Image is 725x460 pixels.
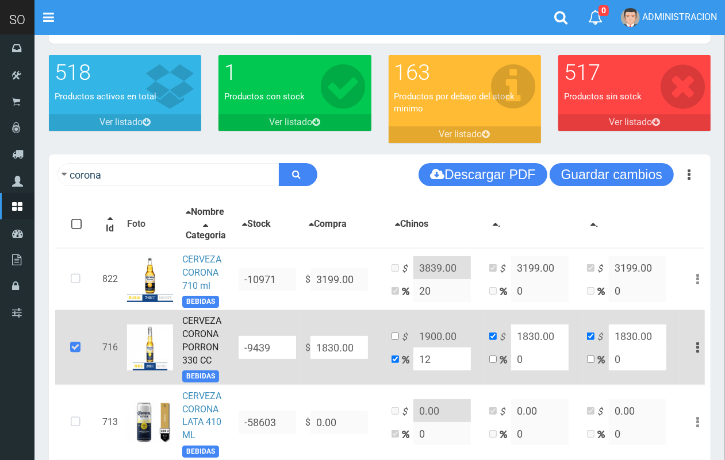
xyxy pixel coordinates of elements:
[182,205,228,219] button: Nombre
[49,114,201,131] a: Ver listado
[239,217,274,231] button: Stock
[550,163,674,186] button: Guardar cambios
[57,163,279,186] input: Ingrese su busqueda
[402,331,413,344] i: $
[301,248,387,310] td: $
[564,60,600,85] font: 517
[419,163,547,186] button: Descargar PDF
[55,60,91,85] font: 518
[394,91,515,114] font: Productos por debajo del stock minimo
[301,310,387,385] td: $
[597,262,609,276] i: $
[182,370,219,382] span: BEBIDAS
[642,11,717,22] span: ADMINISTRACION
[102,212,118,236] button: Id
[564,91,642,102] font: Productos sin sotck
[389,126,541,143] a: Ver listado
[402,405,413,419] i: $
[224,60,236,85] font: 1
[558,114,711,131] a: Ver listado
[127,256,173,302] img: ...
[182,446,219,458] span: BEBIDAS
[182,315,221,366] a: CERVEZA CORONA PORRON 330 CC
[122,200,178,248] th: Foto
[218,114,371,131] a: Ver listado
[99,117,143,127] font: Ver listado
[301,385,387,459] td: $
[182,296,219,308] span: BEBIDAS
[500,405,511,419] i: $
[98,385,122,459] td: 713
[98,248,122,310] td: 822
[500,331,511,344] i: $
[182,219,229,243] button: Categoria
[489,217,504,231] button: .
[305,217,350,231] button: Compra
[182,254,221,291] a: CERVEZA CORONA 710 ml
[609,117,652,127] font: Ver listado
[597,331,609,344] i: $
[587,217,602,231] button: .
[500,262,511,276] i: $
[127,324,173,370] img: ...
[394,60,431,85] font: 163
[269,117,312,127] font: Ver listado
[224,91,305,102] font: Productos con stock
[98,310,122,385] td: 716
[599,5,609,16] span: 0
[402,262,413,276] i: $
[597,405,609,419] i: $
[439,129,482,140] font: Ver listado
[621,8,640,27] img: User Image
[55,91,156,102] font: Productos activos en total
[182,391,221,441] a: CERVEZA CORONA LATA 410 ML
[392,217,432,231] button: Chinos
[127,399,173,445] img: ...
